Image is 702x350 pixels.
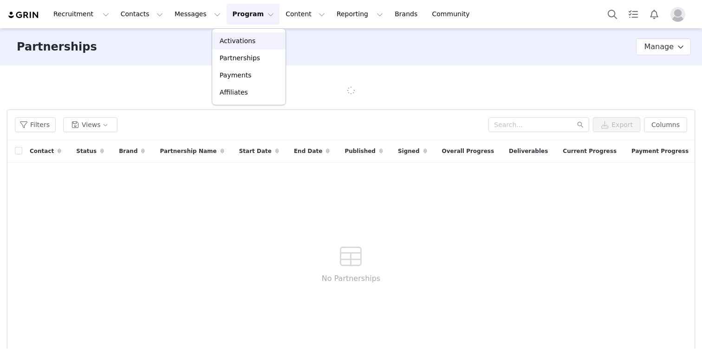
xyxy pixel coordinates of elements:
span: End Date [294,147,322,155]
button: Search [602,4,623,25]
button: Program [227,4,279,25]
button: Filters [15,117,56,132]
button: Contacts [115,4,169,25]
span: Overall Progress [442,147,494,155]
button: Messages [169,4,226,25]
button: Views [63,117,117,132]
span: Status [76,147,97,155]
span: Start Date [239,147,272,155]
button: Notifications [644,4,664,25]
button: Reporting [331,4,389,25]
p: Activations [220,36,255,46]
button: Export [593,117,640,132]
button: Content [280,4,331,25]
span: Published [344,147,376,155]
i: icon: search [577,121,584,128]
span: Current Progress [563,147,617,155]
img: grin logo [7,11,40,19]
p: Payments [220,70,252,80]
button: Profile [665,7,695,22]
span: No Partnerships [322,273,380,284]
button: Columns [644,117,687,132]
a: Community [427,4,480,25]
p: Partnerships [220,53,260,63]
span: Contact [30,147,54,155]
span: Brand [119,147,137,155]
a: Brands [389,4,426,25]
span: Deliverables [509,147,548,155]
button: Recruitment [48,4,115,25]
span: Partnership Name [160,147,216,155]
h3: Partnerships [17,38,97,55]
img: placeholder-profile.jpg [670,7,685,22]
input: Search... [488,117,589,132]
p: Affiliates [220,88,248,97]
a: Tasks [623,4,643,25]
span: Manage [644,41,674,52]
button: Manage [636,38,691,55]
span: Payment Progress [631,147,689,155]
span: Signed [398,147,420,155]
